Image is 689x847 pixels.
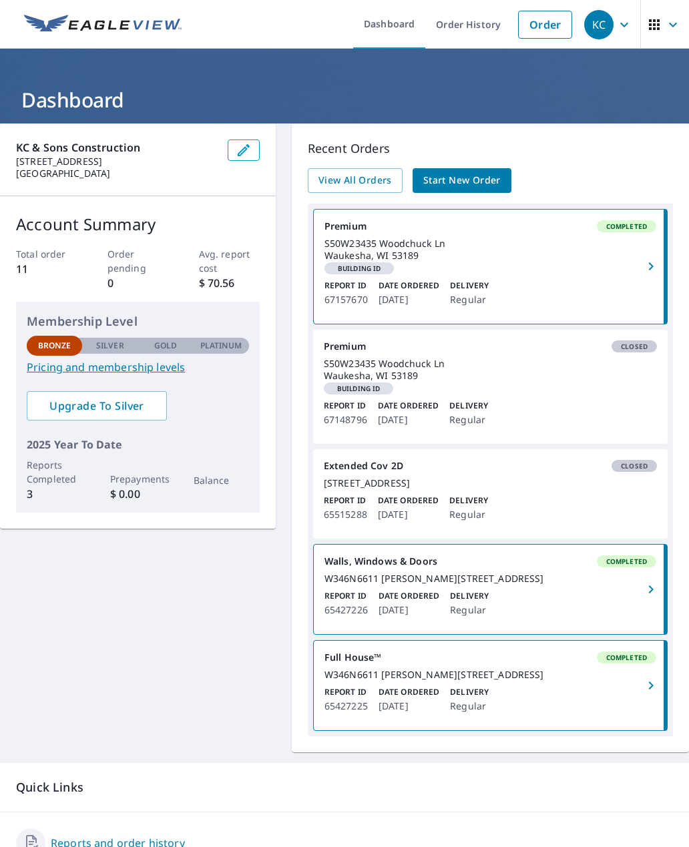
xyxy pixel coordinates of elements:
div: Walls, Windows & Doors [324,555,656,567]
p: 3 [27,486,82,502]
p: Gold [154,340,177,352]
a: View All Orders [308,168,403,193]
p: Total order [16,247,77,261]
div: W346N6611 [PERSON_NAME][STREET_ADDRESS] [324,669,656,681]
a: Start New Order [413,168,511,193]
p: Regular [449,412,488,428]
p: Recent Orders [308,139,673,158]
p: Avg. report cost [199,247,260,275]
p: 65427225 [324,698,368,714]
p: Report ID [324,590,368,602]
p: Quick Links [16,779,673,796]
div: Premium [324,340,657,352]
p: KC & Sons Construction [16,139,217,156]
span: Completed [598,653,655,662]
div: Extended Cov 2D [324,460,657,472]
p: 67148796 [324,412,367,428]
p: 0 [107,275,168,291]
p: Bronze [38,340,71,352]
p: Delivery [450,280,489,292]
p: 2025 Year To Date [27,437,249,453]
p: Prepayments [110,472,166,486]
p: 65515288 [324,507,367,523]
span: Upgrade To Silver [37,398,156,413]
p: Report ID [324,686,368,698]
em: Building ID [338,265,381,272]
a: Full House™CompletedW346N6611 [PERSON_NAME][STREET_ADDRESS]Report ID65427225Date Ordered[DATE]Del... [314,641,667,730]
p: Reports Completed [27,458,82,486]
p: Delivery [449,495,488,507]
p: Order pending [107,247,168,275]
p: Report ID [324,495,367,507]
p: [DATE] [378,412,439,428]
a: Order [518,11,572,39]
h1: Dashboard [16,86,673,113]
p: Date Ordered [378,495,439,507]
em: Building ID [337,385,381,392]
div: W346N6611 [PERSON_NAME][STREET_ADDRESS] [324,573,656,585]
span: Start New Order [423,172,501,189]
p: [DATE] [379,292,439,308]
p: Regular [450,698,489,714]
p: Delivery [449,400,488,412]
p: Platinum [200,340,242,352]
div: Premium [324,220,656,232]
span: Completed [598,222,655,231]
span: View All Orders [318,172,392,189]
p: Date Ordered [379,590,439,602]
a: Extended Cov 2DClosed[STREET_ADDRESS]Report ID65515288Date Ordered[DATE]DeliveryRegular [313,449,668,539]
p: Regular [450,292,489,308]
a: Pricing and membership levels [27,359,249,375]
img: EV Logo [24,15,182,35]
p: Date Ordered [379,280,439,292]
div: KC [584,10,614,39]
p: 11 [16,261,77,277]
span: Closed [613,342,656,351]
p: Account Summary [16,212,260,236]
a: Upgrade To Silver [27,391,167,420]
p: $ 0.00 [110,486,166,502]
p: Membership Level [27,312,249,330]
a: PremiumCompletedS50W23435 Woodchuck Ln Waukesha, WI 53189Building ID Report ID67157670Date Ordere... [314,210,667,324]
p: Delivery [450,686,489,698]
span: Closed [613,461,656,471]
p: 67157670 [324,292,368,308]
div: [STREET_ADDRESS] [324,477,657,489]
p: Report ID [324,280,368,292]
a: Walls, Windows & DoorsCompletedW346N6611 [PERSON_NAME][STREET_ADDRESS]Report ID65427226Date Order... [314,545,667,634]
a: PremiumClosedS50W23435 Woodchuck Ln Waukesha, WI 53189Building ID Report ID67148796Date Ordered[D... [313,330,668,444]
p: [GEOGRAPHIC_DATA] [16,168,217,180]
p: Regular [449,507,488,523]
p: Regular [450,602,489,618]
div: S50W23435 Woodchuck Ln Waukesha, WI 53189 [324,238,656,262]
span: Completed [598,557,655,566]
p: Report ID [324,400,367,412]
p: [DATE] [378,507,439,523]
p: 65427226 [324,602,368,618]
p: Delivery [450,590,489,602]
p: Silver [96,340,124,352]
p: Date Ordered [379,686,439,698]
p: $ 70.56 [199,275,260,291]
p: Date Ordered [378,400,439,412]
div: S50W23435 Woodchuck Ln Waukesha, WI 53189 [324,358,657,382]
div: Full House™ [324,651,656,663]
p: [STREET_ADDRESS] [16,156,217,168]
p: [DATE] [379,698,439,714]
p: [DATE] [379,602,439,618]
p: Balance [194,473,249,487]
